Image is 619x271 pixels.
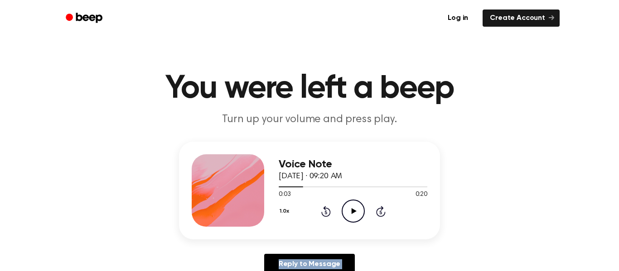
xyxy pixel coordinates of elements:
[483,10,560,27] a: Create Account
[59,10,111,27] a: Beep
[135,112,484,127] p: Turn up your volume and press play.
[279,204,292,219] button: 1.0x
[439,8,477,29] a: Log in
[279,158,427,171] h3: Voice Note
[416,190,427,200] span: 0:20
[77,72,542,105] h1: You were left a beep
[279,190,290,200] span: 0:03
[279,172,342,181] span: [DATE] · 09:20 AM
